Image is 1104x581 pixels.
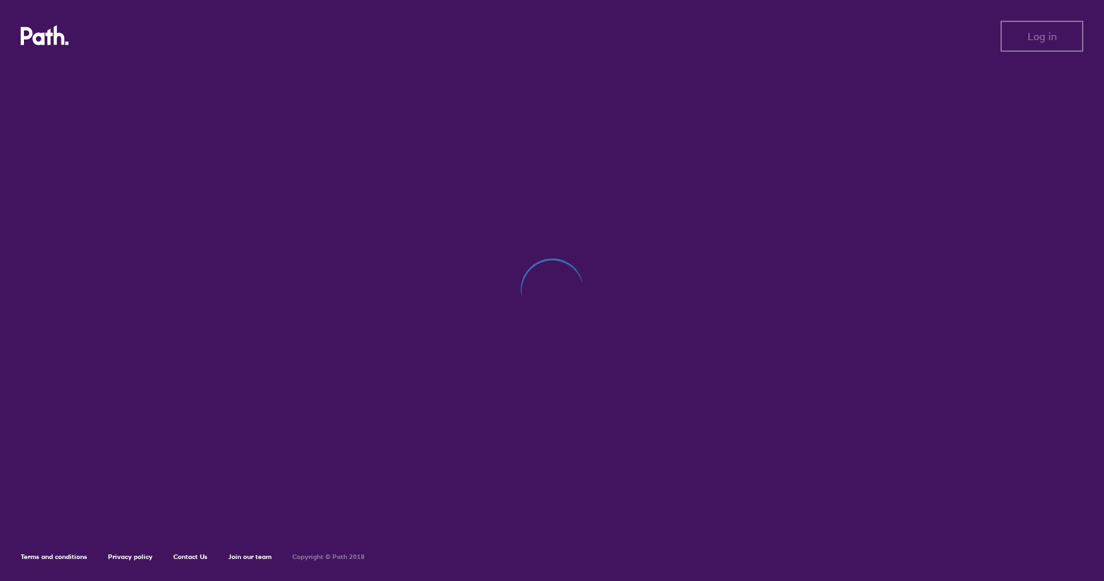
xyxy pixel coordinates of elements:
a: Terms and conditions [21,553,87,561]
a: Join our team [228,553,272,561]
a: Privacy policy [108,553,153,561]
button: Log in [1001,21,1083,52]
a: Contact Us [173,553,208,561]
h6: Copyright © Path 2018 [292,553,365,561]
span: Log in [1028,30,1057,42]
